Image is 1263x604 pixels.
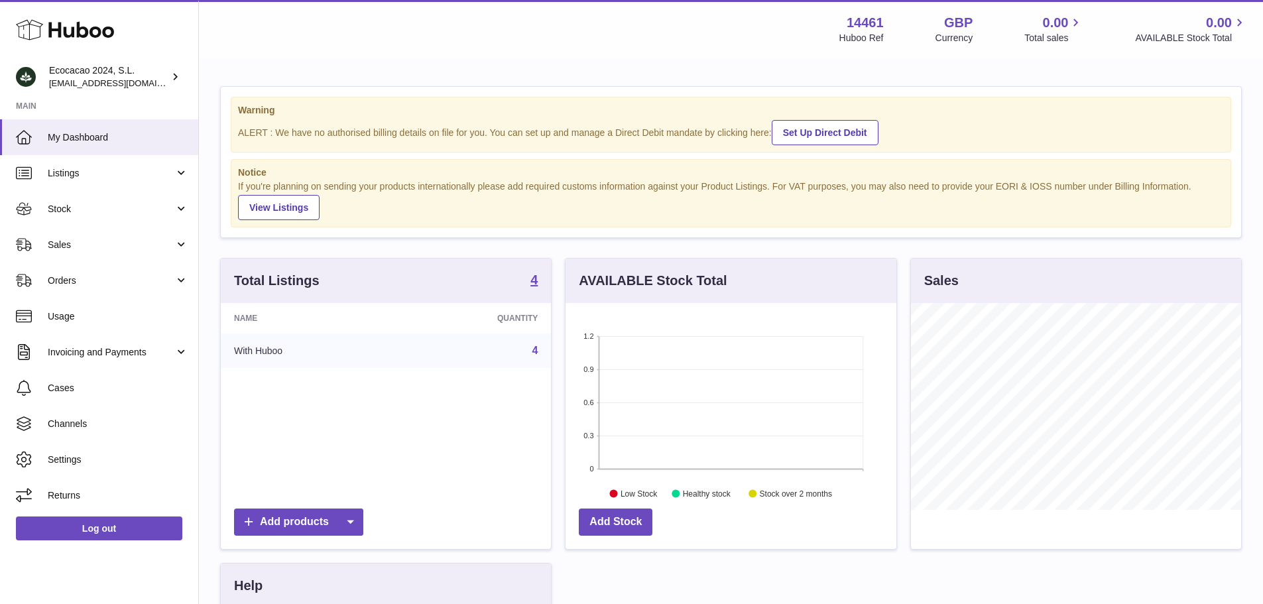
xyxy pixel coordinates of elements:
span: Settings [48,453,188,466]
strong: Notice [238,166,1224,179]
strong: Warning [238,104,1224,117]
span: Channels [48,418,188,430]
span: Sales [48,239,174,251]
text: 0 [590,465,594,473]
div: Ecocacao 2024, S.L. [49,64,168,90]
strong: 14461 [847,14,884,32]
text: Healthy stock [683,489,731,499]
text: 0.3 [584,432,594,440]
a: Add Stock [579,509,652,536]
span: Returns [48,489,188,502]
h3: Total Listings [234,272,320,290]
div: Huboo Ref [839,32,884,44]
text: Low Stock [621,489,658,499]
div: Currency [935,32,973,44]
span: Listings [48,167,174,180]
span: Orders [48,274,174,287]
span: [EMAIL_ADDRESS][DOMAIN_NAME] [49,78,195,88]
th: Quantity [395,303,551,333]
a: Set Up Direct Debit [772,120,878,145]
h3: AVAILABLE Stock Total [579,272,727,290]
a: 0.00 AVAILABLE Stock Total [1135,14,1247,44]
span: 0.00 [1206,14,1232,32]
td: With Huboo [221,333,395,368]
strong: 4 [530,273,538,286]
span: AVAILABLE Stock Total [1135,32,1247,44]
a: 4 [532,345,538,356]
h3: Help [234,577,263,595]
th: Name [221,303,395,333]
span: Stock [48,203,174,215]
span: Cases [48,382,188,394]
span: 0.00 [1043,14,1069,32]
span: Usage [48,310,188,323]
a: Add products [234,509,363,536]
text: 0.9 [584,365,594,373]
span: Total sales [1024,32,1083,44]
text: 0.6 [584,398,594,406]
div: If you're planning on sending your products internationally please add required customs informati... [238,180,1224,220]
a: View Listings [238,195,320,220]
text: Stock over 2 months [760,489,832,499]
a: 4 [530,273,538,289]
img: internalAdmin-14461@internal.huboo.com [16,67,36,87]
text: 1.2 [584,332,594,340]
a: 0.00 Total sales [1024,14,1083,44]
span: My Dashboard [48,131,188,144]
h3: Sales [924,272,959,290]
a: Log out [16,516,182,540]
div: ALERT : We have no authorised billing details on file for you. You can set up and manage a Direct... [238,118,1224,145]
strong: GBP [944,14,973,32]
span: Invoicing and Payments [48,346,174,359]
